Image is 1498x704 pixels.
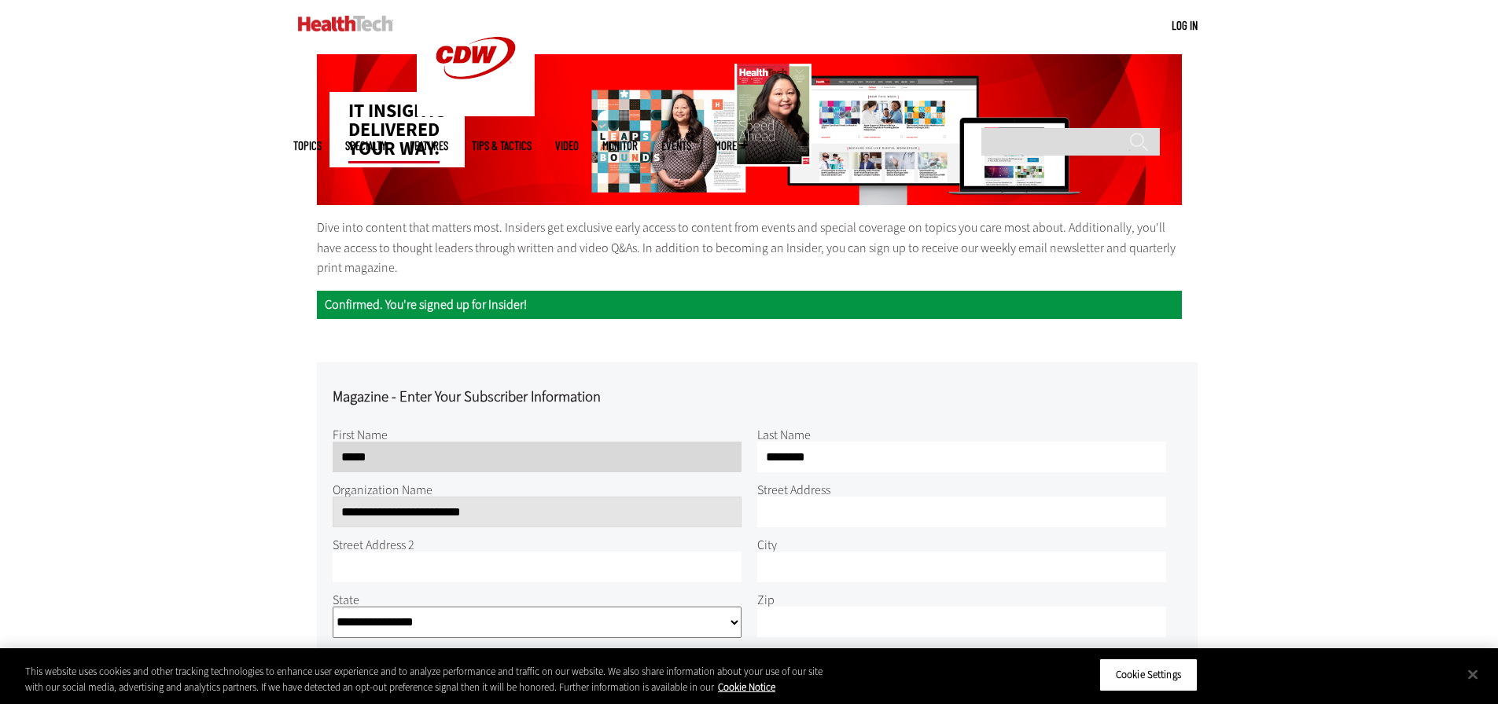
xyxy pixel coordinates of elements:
label: Zip [757,592,775,608]
label: Street Address 2 [333,537,414,553]
div: This website uses cookies and other tracking technologies to enhance user experience and to analy... [25,664,824,695]
h3: Magazine - Enter Your Subscriber Information [333,390,601,405]
button: Close [1456,657,1490,691]
img: Home [298,16,393,31]
div: Confirmed. You're signed up for Insider! [317,291,1182,319]
span: Specialty [345,140,386,152]
button: Cookie Settings [1099,658,1198,691]
a: Log in [1172,18,1198,32]
a: Features [410,140,448,152]
label: State [333,592,359,608]
label: Last Name [757,427,811,443]
a: CDW [417,104,535,120]
label: Phone Number [757,647,887,663]
span: (Optional) [835,647,887,663]
span: More [715,140,748,152]
label: First Name [333,427,388,443]
div: User menu [1172,17,1198,34]
a: MonITor [602,140,638,152]
span: Topics [293,140,322,152]
a: Events [661,140,691,152]
p: Dive into content that matters most. Insiders get exclusive early access to content from events a... [317,218,1182,278]
label: Organization Name [333,482,432,498]
a: More information about your privacy [718,680,775,694]
a: Video [555,140,579,152]
label: Street Address [757,482,830,498]
label: City [757,537,777,553]
a: Tips & Tactics [472,140,532,152]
